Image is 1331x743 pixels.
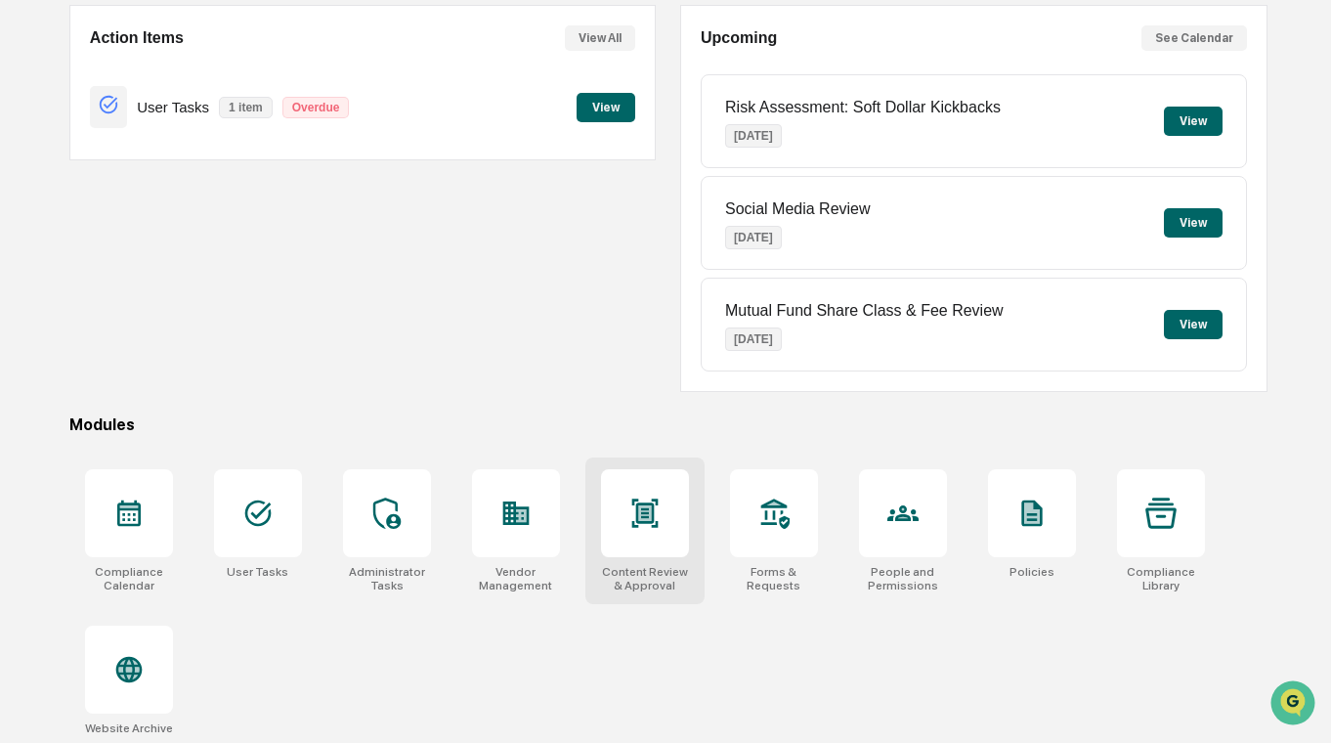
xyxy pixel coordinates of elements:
[85,721,173,735] div: Website Archive
[730,565,818,592] div: Forms & Requests
[134,339,250,374] a: 🗄️Attestations
[194,432,236,447] span: Pylon
[39,384,123,404] span: Data Lookup
[90,29,184,47] h2: Action Items
[859,565,947,592] div: People and Permissions
[725,124,782,148] p: [DATE]
[282,97,350,118] p: Overdue
[219,97,273,118] p: 1 item
[1117,565,1205,592] div: Compliance Library
[20,150,55,185] img: 1746055101610-c473b297-6a78-478c-a979-82029cc54cd1
[472,565,560,592] div: Vendor Management
[88,169,269,185] div: We're available if you need us!
[1009,565,1054,579] div: Policies
[20,217,131,233] div: Past conversations
[41,150,76,185] img: 4531339965365_218c74b014194aa58b9b_72.jpg
[601,565,689,592] div: Content Review & Approval
[20,386,35,402] div: 🔎
[39,347,126,367] span: Preclearance
[137,99,209,115] p: User Tasks
[12,376,131,412] a: 🔎Data Lookup
[725,226,782,249] p: [DATE]
[725,200,871,218] p: Social Media Review
[12,339,134,374] a: 🖐️Preclearance
[1164,208,1223,238] button: View
[61,266,158,282] span: [PERSON_NAME]
[577,93,635,122] button: View
[332,155,356,179] button: Start new chat
[725,302,1004,320] p: Mutual Fund Share Class & Fee Review
[20,349,35,365] div: 🖐️
[725,99,1001,116] p: Risk Assessment: Soft Dollar Kickbacks
[85,565,173,592] div: Compliance Calendar
[1164,310,1223,339] button: View
[577,97,635,115] a: View
[88,150,321,169] div: Start new chat
[1164,107,1223,136] button: View
[161,347,242,367] span: Attestations
[725,328,782,351] p: [DATE]
[1141,25,1247,51] button: See Calendar
[162,266,169,282] span: •
[1268,678,1321,731] iframe: Open customer support
[227,565,288,579] div: User Tasks
[173,266,213,282] span: [DATE]
[565,25,635,51] button: View All
[343,565,431,592] div: Administrator Tasks
[20,41,356,72] p: How can we help?
[20,247,51,279] img: Gabrielle Rosser
[303,213,356,237] button: See all
[69,415,1267,434] div: Modules
[138,431,236,447] a: Powered byPylon
[701,29,777,47] h2: Upcoming
[142,349,157,365] div: 🗄️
